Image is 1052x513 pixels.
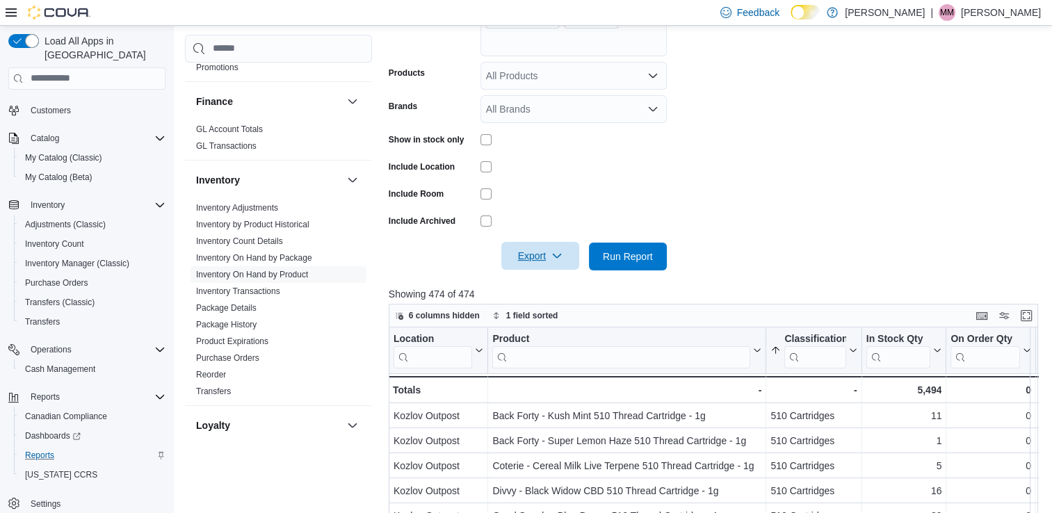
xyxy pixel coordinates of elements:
div: Back Forty - Kush Mint 510 Thread Cartridge - 1g [492,407,761,424]
span: Reports [25,450,54,461]
span: Inventory Count Details [196,236,283,247]
a: Inventory Count Details [196,236,283,246]
button: Open list of options [647,104,658,115]
button: My Catalog (Classic) [14,148,171,168]
a: Inventory On Hand by Package [196,253,312,263]
label: Show in stock only [389,134,464,145]
span: Customers [25,101,165,119]
div: Back Forty - Super Lemon Haze 510 Thread Cartridge - 1g [492,432,761,449]
div: Loyalty [185,445,372,484]
a: Dashboards [19,427,86,444]
span: Transfers [25,316,60,327]
span: Transfers [196,386,231,397]
a: Promotions [196,63,238,72]
a: GL Transactions [196,141,257,151]
div: 0 [950,407,1031,424]
div: Product [492,332,750,368]
span: Settings [31,498,60,510]
a: Inventory Manager (Classic) [19,255,135,272]
input: Dark Mode [791,5,820,19]
button: On Order Qty [950,332,1031,368]
button: Inventory [3,195,171,215]
span: Purchase Orders [25,277,88,288]
span: 6 columns hidden [409,310,480,321]
button: Classification [770,332,857,368]
a: Cash Management [19,361,101,377]
button: Inventory Manager (Classic) [14,254,171,273]
button: Inventory Count [14,234,171,254]
span: My Catalog (Classic) [19,149,165,166]
div: 16 [866,482,941,499]
span: Cash Management [19,361,165,377]
label: Include Room [389,188,444,199]
a: Inventory On Hand by Product [196,270,308,279]
a: Inventory Transactions [196,286,280,296]
button: Customers [3,100,171,120]
div: 1 [866,432,941,449]
div: Finance [185,121,372,160]
div: Location [394,332,472,345]
span: Transfers (Classic) [19,294,165,311]
span: Canadian Compliance [25,411,107,422]
span: Dashboards [19,427,165,444]
button: Keyboard shortcuts [973,307,990,324]
span: 1 field sorted [506,310,558,321]
span: Adjustments (Classic) [19,216,165,233]
div: Kozlov Outpost [394,432,483,449]
span: Purchase Orders [196,352,259,364]
button: Cash Management [14,359,171,379]
button: Settings [3,493,171,513]
button: Catalog [3,129,171,148]
a: Reorder [196,370,226,380]
div: Divvy - Black Widow CBD 510 Thread Cartridge - 1g [492,482,761,499]
span: Inventory [25,197,165,213]
a: Inventory Adjustments [196,203,278,213]
a: Transfers [19,313,65,330]
span: Promotions [196,62,238,73]
div: - [492,382,761,398]
div: In Stock Qty [866,332,930,345]
span: Reports [19,447,165,464]
button: Reports [25,389,65,405]
div: 0 [950,482,1031,499]
button: Open list of options [647,70,658,81]
div: - [770,382,857,398]
button: Transfers (Classic) [14,293,171,312]
a: [US_STATE] CCRS [19,466,103,483]
button: Display options [996,307,1012,324]
span: Operations [25,341,165,358]
span: Canadian Compliance [19,408,165,425]
span: Inventory Manager (Classic) [25,258,129,269]
span: Reorder [196,369,226,380]
h3: Finance [196,95,233,108]
button: Transfers [14,312,171,332]
span: Load All Apps in [GEOGRAPHIC_DATA] [39,34,165,62]
span: Customers [31,105,71,116]
div: Location [394,332,472,368]
a: Reports [19,447,60,464]
span: Package History [196,319,257,330]
img: Cova [28,6,90,19]
button: Adjustments (Classic) [14,215,171,234]
div: Totals [393,382,483,398]
span: Adjustments (Classic) [25,219,106,230]
button: In Stock Qty [866,332,941,368]
div: 0 [950,382,1031,398]
button: Reports [3,387,171,407]
span: Feedback [737,6,779,19]
p: [PERSON_NAME] [961,4,1041,21]
button: My Catalog (Beta) [14,168,171,187]
span: GL Transactions [196,140,257,152]
button: Catalog [25,130,65,147]
a: Transfers (Classic) [19,294,100,311]
a: Settings [25,496,66,512]
span: Inventory Manager (Classic) [19,255,165,272]
button: Loyalty [344,417,361,434]
span: Run Report [603,250,653,263]
span: Inventory [31,199,65,211]
button: Operations [3,340,171,359]
a: Canadian Compliance [19,408,113,425]
span: Inventory Count [25,238,84,250]
div: 510 Cartridges [770,482,857,499]
span: Catalog [31,133,59,144]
